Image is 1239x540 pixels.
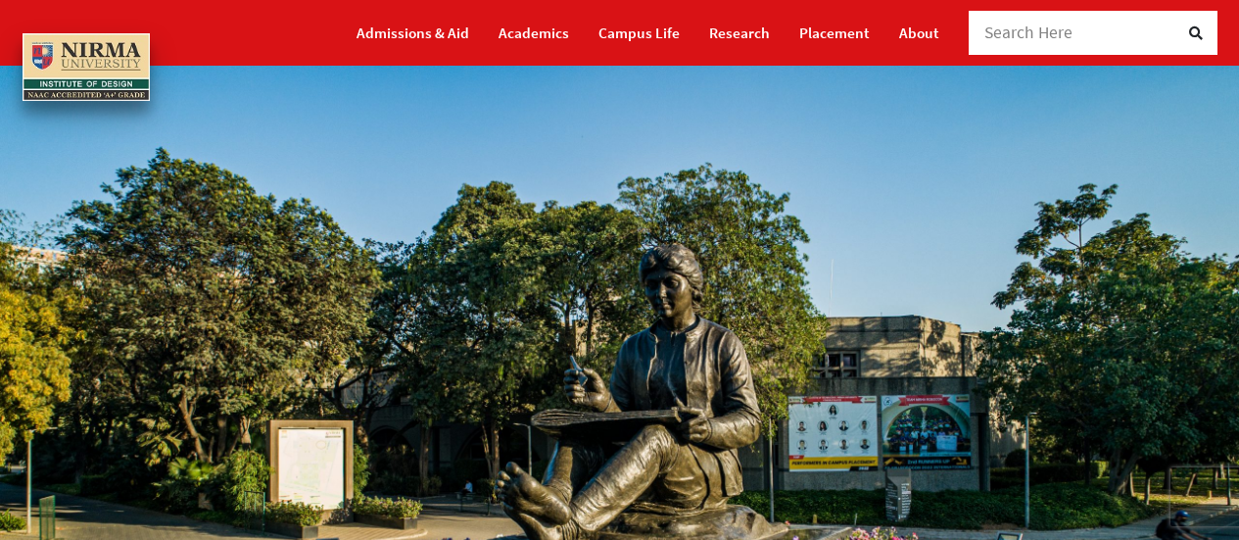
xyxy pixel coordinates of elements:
[709,16,770,50] a: Research
[23,33,150,101] img: main_logo
[799,16,870,50] a: Placement
[984,22,1073,43] span: Search Here
[357,16,469,50] a: Admissions & Aid
[499,16,569,50] a: Academics
[899,16,939,50] a: About
[598,16,680,50] a: Campus Life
